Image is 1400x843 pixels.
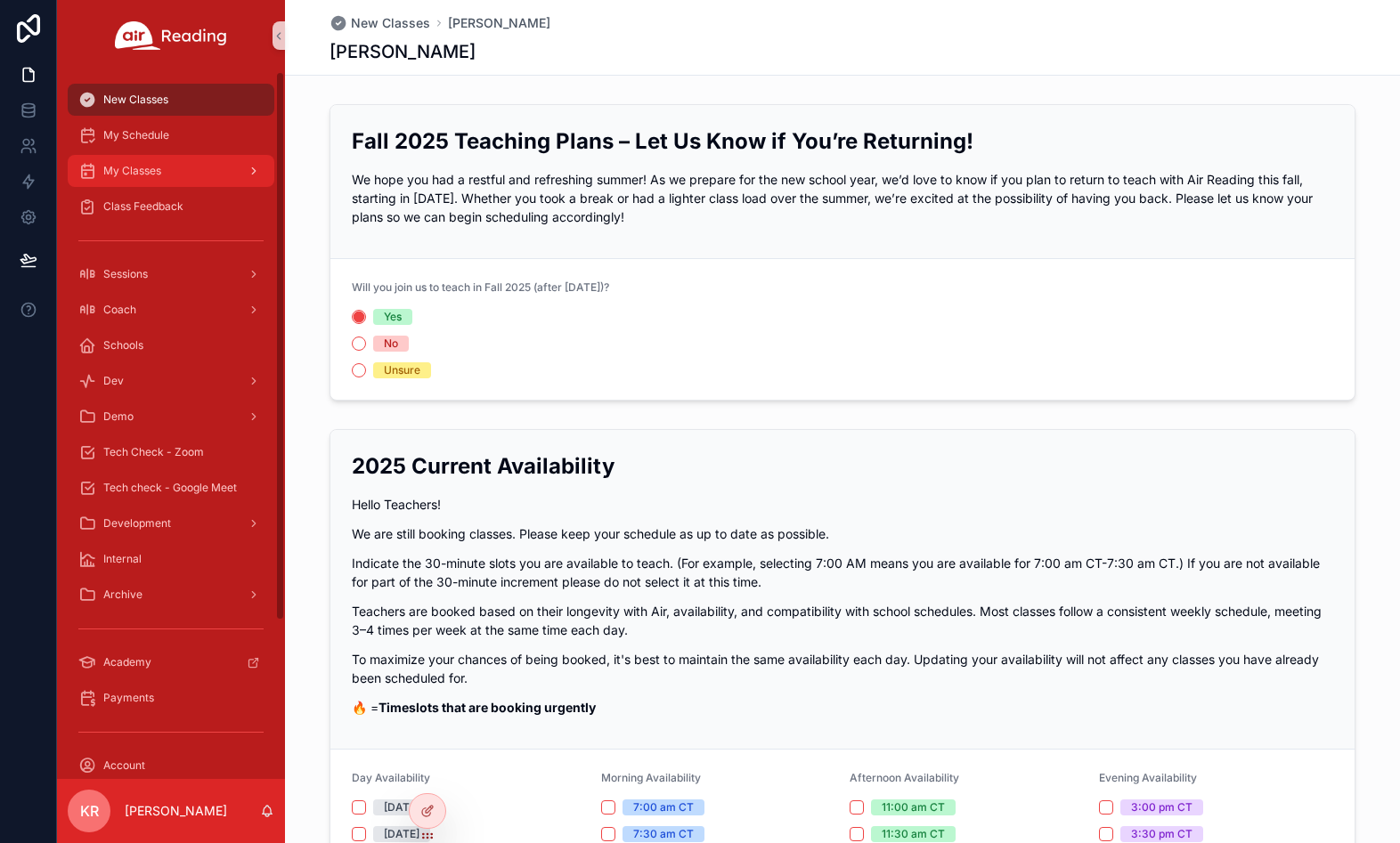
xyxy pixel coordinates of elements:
p: 🔥 = [352,698,1333,717]
span: Tech check - Google Meet [103,481,237,495]
strong: Timeslots that are booking urgently [378,700,596,715]
p: To maximize your chances of being booked, it's best to maintain the same availability each day. U... [352,650,1333,687]
span: Coach [103,303,136,317]
h2: Fall 2025 Teaching Plans – Let Us Know if You’re Returning! [352,126,1333,156]
img: App logo [115,21,227,50]
span: Schools [103,338,143,353]
a: My Schedule [68,119,274,151]
span: My Schedule [103,128,169,142]
div: [DATE] [384,826,419,842]
span: New Classes [351,14,430,32]
span: Morning Availability [601,771,701,784]
a: Dev [68,365,274,397]
div: Yes [384,309,402,325]
p: We are still booking classes. Please keep your schedule as up to date as possible. [352,524,1333,543]
p: Indicate the 30-minute slots you are available to teach. (For example, selecting 7:00 AM means yo... [352,554,1333,591]
span: Day Availability [352,771,430,784]
a: Coach [68,294,274,326]
span: Academy [103,655,151,669]
div: 3:00 pm CT [1131,799,1192,815]
a: My Classes [68,155,274,187]
a: [PERSON_NAME] [448,14,550,32]
p: Hello Teachers! [352,495,1333,514]
span: KR [80,800,99,822]
span: Tech Check - Zoom [103,445,204,459]
div: 7:00 am CT [633,799,694,815]
div: 11:30 am CT [882,826,945,842]
a: Tech Check - Zoom [68,436,274,468]
div: 3:30 pm CT [1131,826,1192,842]
p: We hope you had a restful and refreshing summer! As we prepare for the new school year, we’d love... [352,170,1333,226]
p: Teachers are booked based on their longevity with Air, availability, and compatibility with schoo... [352,602,1333,639]
span: Afternoon Availability [850,771,959,784]
a: Class Feedback [68,190,274,223]
span: Archive [103,588,142,602]
span: New Classes [103,93,168,107]
a: Internal [68,543,274,575]
div: 11:00 am CT [882,799,945,815]
a: Demo [68,401,274,433]
a: Schools [68,329,274,361]
a: Development [68,507,274,539]
a: Account [68,750,274,782]
a: Archive [68,579,274,611]
span: Payments [103,691,154,705]
span: Class Feedback [103,199,183,214]
div: [DATE] [384,799,419,815]
span: Demo [103,409,134,424]
a: Academy [68,646,274,678]
span: Dev [103,374,124,388]
h1: [PERSON_NAME] [330,39,476,64]
div: No [384,336,398,352]
span: Evening Availability [1099,771,1197,784]
span: Development [103,516,171,531]
a: Sessions [68,258,274,290]
div: scrollable content [57,71,285,779]
span: Will you join us to teach in Fall 2025 (after [DATE])? [352,280,609,294]
a: Tech check - Google Meet [68,472,274,504]
p: [PERSON_NAME] [125,802,227,820]
a: New Classes [330,14,430,32]
div: 7:30 am CT [633,826,694,842]
div: Unsure [384,362,420,378]
span: My Classes [103,164,161,178]
a: Payments [68,682,274,714]
span: Account [103,758,145,773]
span: Internal [103,552,142,566]
a: New Classes [68,84,274,116]
span: Sessions [103,267,148,281]
h2: 2025 Current Availability [352,451,1333,481]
